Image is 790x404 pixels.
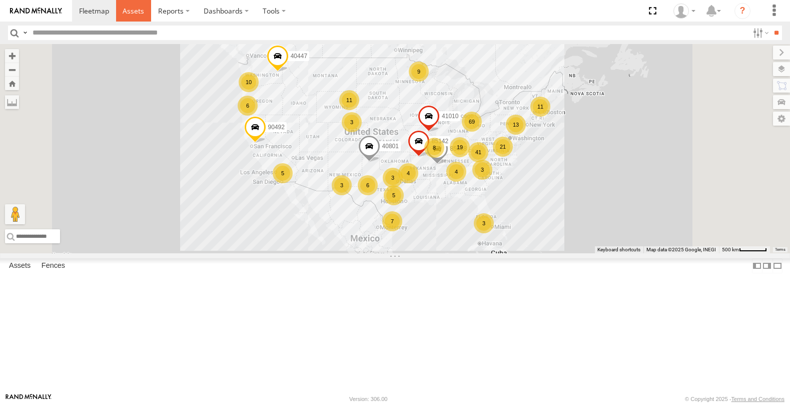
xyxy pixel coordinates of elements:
[37,259,70,273] label: Fences
[4,259,36,273] label: Assets
[5,204,25,224] button: Drag Pegman onto the map to open Street View
[472,160,492,180] div: 3
[273,163,293,183] div: 5
[238,96,258,116] div: 6
[462,112,482,132] div: 69
[772,258,782,273] label: Hide Summary Table
[339,90,359,110] div: 11
[719,246,770,253] button: Map Scale: 500 km per 52 pixels
[342,112,362,132] div: 3
[424,138,444,158] div: 8
[290,53,307,60] span: 40447
[685,396,784,402] div: © Copyright 2025 -
[10,8,62,15] img: rand-logo.svg
[21,26,29,40] label: Search Query
[775,248,785,252] a: Terms (opens in new tab)
[409,62,429,82] div: 9
[530,97,550,117] div: 11
[752,258,762,273] label: Dock Summary Table to the Left
[5,77,19,90] button: Zoom Home
[670,4,699,19] div: Daniel Southgate
[468,142,488,162] div: 41
[431,138,448,145] span: 85142
[382,143,398,150] span: 40801
[5,95,19,109] label: Measure
[5,63,19,77] button: Zoom out
[398,163,418,183] div: 4
[773,112,790,126] label: Map Settings
[446,162,466,182] div: 4
[442,113,458,120] span: 41010
[383,168,403,188] div: 3
[450,137,470,157] div: 19
[762,258,772,273] label: Dock Summary Table to the Right
[358,175,378,195] div: 6
[734,3,750,19] i: ?
[332,175,352,195] div: 3
[384,185,404,205] div: 5
[382,211,402,231] div: 7
[474,213,494,233] div: 3
[6,394,52,404] a: Visit our Website
[268,124,284,131] span: 90492
[646,247,716,252] span: Map data ©2025 Google, INEGI
[349,396,387,402] div: Version: 306.00
[597,246,640,253] button: Keyboard shortcuts
[722,247,739,252] span: 500 km
[731,396,784,402] a: Terms and Conditions
[506,115,526,135] div: 13
[239,72,259,92] div: 10
[5,49,19,63] button: Zoom in
[749,26,770,40] label: Search Filter Options
[493,137,513,157] div: 21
